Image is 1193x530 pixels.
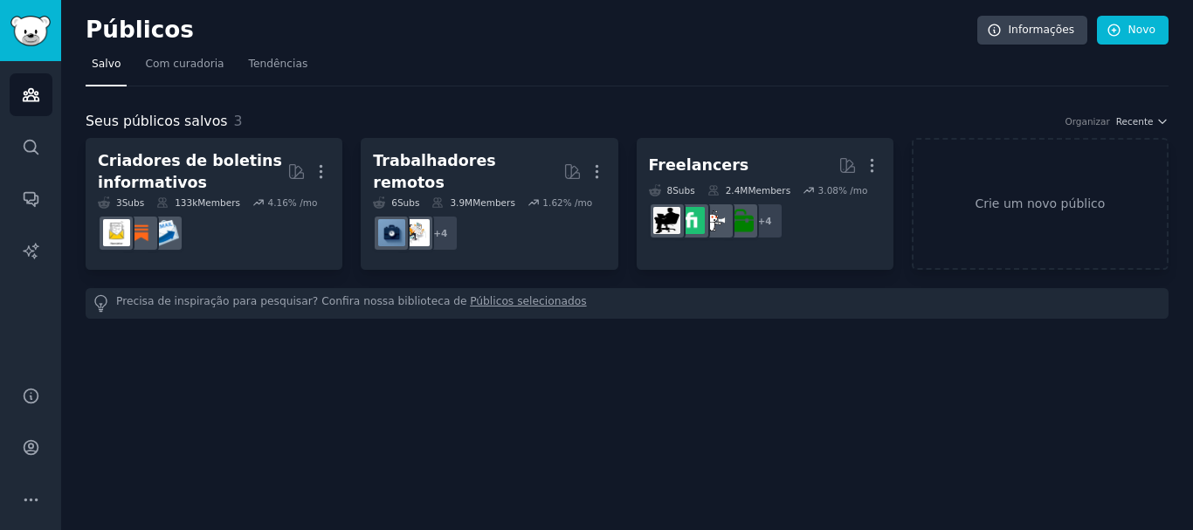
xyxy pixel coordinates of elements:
img: Fiverr [678,207,705,234]
font: Crie um novo público [975,196,1105,210]
a: Crie um novo público [912,138,1169,270]
font: Salvo [92,58,121,70]
font: Públicos selecionados [470,295,586,307]
font: 3 [234,113,243,129]
font: Precisa de inspiração para pesquisar? Confira nossa biblioteca de [116,295,467,307]
img: Logotipo do GummySearch [10,16,51,46]
font: Com curadoria [145,58,224,70]
img: forhire [727,207,754,234]
button: Recente [1116,115,1169,127]
a: Salvo [86,51,127,86]
div: 3.08 % /mo [818,184,868,196]
font: Tendências [249,58,308,70]
div: 4.16 % /mo [267,196,317,209]
img: Newsletters [103,219,130,246]
img: work [378,219,405,246]
font: Freelancers [649,156,749,174]
font: Seus públicos salvos [86,113,228,129]
div: 6 Sub s [373,196,419,209]
a: Freelancers8Subs2.4MMembers3.08% /mo+4forhirefreelance_forhireFiverrFreelancers [637,138,893,270]
a: Trabalhadores remotos6Subs3.9MMembers1.62% /mo+4RemoteJobswork [361,138,617,270]
img: freelance_forhire [702,207,729,234]
img: Freelancers [653,207,680,234]
font: Públicos [86,17,194,43]
font: Recente [1116,116,1154,127]
div: 1.62 % /mo [542,196,592,209]
div: 8 Sub s [649,184,695,196]
font: Criadores de boletins informativos [98,152,282,191]
font: Organizar [1065,116,1109,127]
a: Informações [977,16,1088,45]
img: Emailmarketing [152,219,179,246]
font: Informações [1009,24,1075,36]
div: 3.9M Members [431,196,514,209]
div: + 4 [747,203,783,239]
img: Substack [128,219,155,246]
div: 133k Members [156,196,240,209]
div: + 4 [422,215,459,251]
a: Tendências [243,51,314,86]
font: Novo [1128,24,1155,36]
div: 2.4M Members [707,184,790,196]
a: Novo [1097,16,1169,45]
a: Com curadoria [139,51,230,86]
img: RemoteJobs [403,219,430,246]
a: Públicos selecionados [470,294,586,313]
a: Criadores de boletins informativos3Subs133kMembers4.16% /moEmailmarketingSubstackNewsletters [86,138,342,270]
div: 3 Sub s [98,196,144,209]
font: Trabalhadores remotos [373,152,496,191]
